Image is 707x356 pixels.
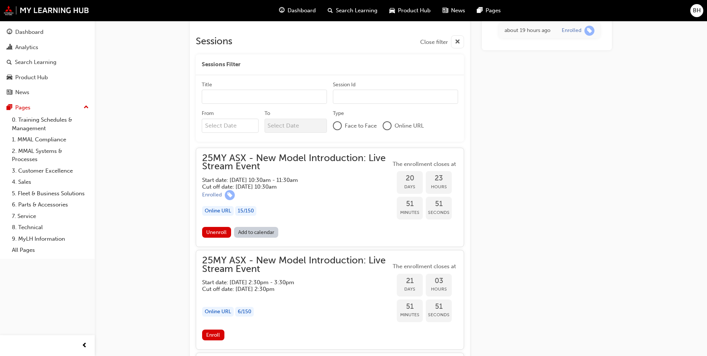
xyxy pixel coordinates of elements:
span: Days [397,183,423,191]
span: Face to Face [345,122,377,130]
button: Enroll [202,330,224,340]
div: Dashboard [15,28,43,36]
button: BH [690,4,703,17]
div: News [15,88,29,97]
span: search-icon [7,59,12,66]
span: learningRecordVerb_ENROLL-icon [225,190,235,200]
div: Enrolled [562,27,581,34]
span: 25MY ASX - New Model Introduction: Live Stream Event [202,256,391,273]
span: BH [693,6,701,15]
div: Product Hub [15,73,48,82]
span: chart-icon [7,44,12,51]
button: Close filter [420,35,464,48]
a: Search Learning [3,55,92,69]
span: learningRecordVerb_ENROLL-icon [584,26,594,36]
a: Analytics [3,41,92,54]
input: To [265,119,327,133]
span: news-icon [442,6,448,15]
span: Seconds [426,311,452,319]
a: 9. MyLH Information [9,233,92,245]
a: news-iconNews [437,3,471,18]
a: Add to calendar [234,227,279,238]
div: Pages [15,103,30,112]
button: DashboardAnalyticsSearch LearningProduct HubNews [3,24,92,101]
span: 51 [426,200,452,208]
div: Title [202,81,212,89]
button: Unenroll [202,227,231,238]
h2: Sessions [196,35,232,48]
span: up-icon [84,103,89,112]
span: Hours [426,285,452,294]
button: Pages [3,101,92,115]
div: Search Learning [15,58,56,67]
a: 6. Parts & Accessories [9,199,92,211]
div: Tue Sep 30 2025 14:30:47 GMT+1000 (Australian Eastern Standard Time) [505,26,551,35]
a: 4. Sales [9,176,92,188]
span: cross-icon [455,38,460,47]
span: 51 [397,200,423,208]
div: Online URL [202,206,234,216]
a: 3. Customer Excellence [9,165,92,177]
h5: Cut off date: [DATE] 2:30pm [202,286,379,292]
button: 25MY ASX - New Model Introduction: Live Stream EventStart date: [DATE] 2:30pm - 3:30pm Cut off da... [202,256,458,343]
span: car-icon [7,74,12,81]
span: Online URL [395,122,424,130]
span: pages-icon [7,105,12,111]
a: 0. Training Schedules & Management [9,114,92,134]
input: From [202,119,259,133]
a: All Pages [9,244,92,256]
a: 7. Service [9,211,92,222]
span: search-icon [328,6,333,15]
span: 23 [426,174,452,183]
span: car-icon [389,6,395,15]
span: guage-icon [279,6,285,15]
div: From [202,110,214,117]
a: pages-iconPages [471,3,507,18]
span: Unenroll [206,229,227,235]
a: 1. MMAL Compliance [9,134,92,145]
span: Seconds [426,208,452,217]
a: guage-iconDashboard [273,3,322,18]
span: Sessions Filter [202,60,240,69]
span: Minutes [397,208,423,217]
a: car-iconProduct Hub [383,3,437,18]
span: news-icon [7,89,12,96]
h5: Start date: [DATE] 10:30am - 11:30am [202,177,379,183]
span: Days [397,285,423,294]
span: Hours [426,183,452,191]
span: The enrollment closes at [391,160,458,169]
a: 2. MMAL Systems & Processes [9,145,92,165]
span: pages-icon [477,6,483,15]
span: 21 [397,277,423,285]
input: Session Id [333,90,458,104]
span: 25MY ASX - New Model Introduction: Live Stream Event [202,154,391,171]
div: To [265,110,270,117]
button: 25MY ASX - New Model Introduction: Live Stream EventStart date: [DATE] 10:30am - 11:30am Cut off ... [202,154,458,241]
a: News [3,86,92,99]
h5: Cut off date: [DATE] 10:30am [202,183,379,190]
h5: Start date: [DATE] 2:30pm - 3:30pm [202,279,379,286]
div: 6 / 150 [235,307,254,317]
span: Search Learning [336,6,377,15]
div: Session Id [333,81,356,89]
input: Title [202,90,327,104]
span: Minutes [397,311,423,319]
span: Dashboard [288,6,316,15]
div: Online URL [202,307,234,317]
span: The enrollment closes at [391,262,458,271]
span: Enroll [206,332,220,338]
span: 51 [397,302,423,311]
img: mmal [4,6,89,15]
a: Dashboard [3,25,92,39]
span: 03 [426,277,452,285]
div: Enrolled [202,192,222,199]
a: 5. Fleet & Business Solutions [9,188,92,199]
span: Pages [486,6,501,15]
span: Close filter [420,38,448,46]
div: Type [333,110,344,117]
div: Analytics [15,43,38,52]
a: search-iconSearch Learning [322,3,383,18]
a: Product Hub [3,71,92,84]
